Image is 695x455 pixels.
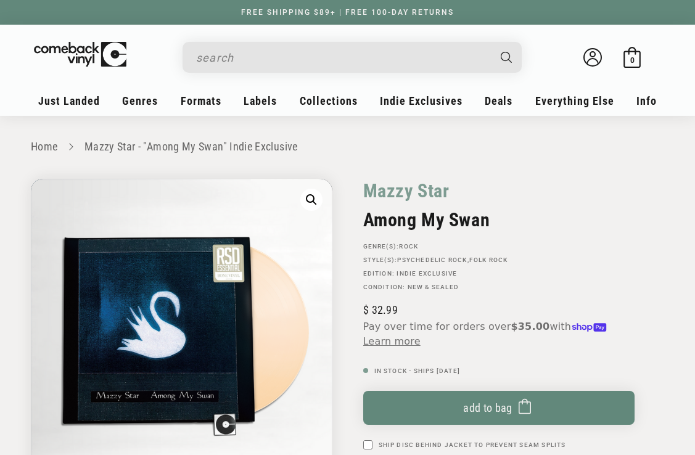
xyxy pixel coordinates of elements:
[469,256,508,263] a: Folk Rock
[463,401,512,414] span: Add to bag
[363,391,635,425] button: Add to bag
[363,179,450,203] a: Mazzy Star
[363,243,635,250] p: GENRE(S):
[399,243,418,250] a: Rock
[122,94,158,107] span: Genres
[363,270,635,277] p: Edition:
[490,42,523,73] button: Search
[84,140,298,153] a: Mazzy Star - "Among My Swan" Indie Exclusive
[535,94,614,107] span: Everything Else
[380,94,463,107] span: Indie Exclusives
[300,94,358,107] span: Collections
[485,94,512,107] span: Deals
[397,256,467,263] a: Psychedelic Rock
[397,270,457,277] a: Indie Exclusive
[229,8,466,17] a: FREE SHIPPING $89+ | FREE 100-DAY RETURNS
[31,138,664,156] nav: breadcrumbs
[636,94,657,107] span: Info
[363,367,635,375] p: In Stock - Ships [DATE]
[363,209,635,231] h2: Among My Swan
[379,440,566,449] label: Ship Disc Behind Jacket To Prevent Seam Splits
[31,140,57,153] a: Home
[363,256,635,264] p: STYLE(S): ,
[183,42,522,73] div: Search
[244,94,277,107] span: Labels
[630,55,635,65] span: 0
[38,94,100,107] span: Just Landed
[363,284,635,291] p: Condition: New & Sealed
[363,303,398,316] span: 32.99
[181,94,221,107] span: Formats
[363,303,369,316] span: $
[196,45,488,70] input: search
